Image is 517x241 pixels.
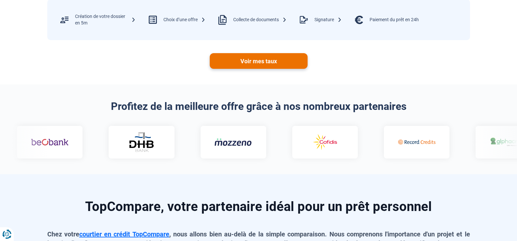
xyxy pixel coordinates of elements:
h2: TopCompare, votre partenaire idéal pour un prêt personnel [47,200,470,213]
img: Record credits [398,133,435,152]
a: courtier en crédit TopCompare [79,230,169,238]
h2: Profitez de la meilleure offre grâce à nos nombreux partenaires [47,100,470,113]
div: Paiement du prêt en 24h [370,17,419,23]
div: Choix d’une offre [163,17,205,23]
div: Signature [314,17,342,23]
div: Création de votre dossier en 5m [75,13,136,26]
div: Collecte de documents [233,17,287,23]
img: Mozzeno [215,138,252,146]
img: DHB Bank [129,132,155,152]
a: Voir mes taux [210,53,308,69]
img: Cofidis [306,133,344,152]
